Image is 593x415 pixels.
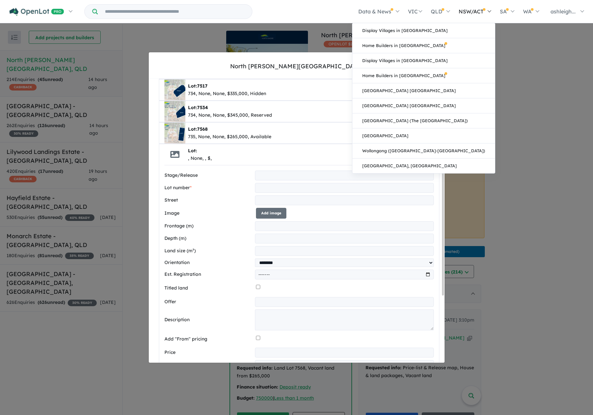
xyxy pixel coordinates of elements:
b: Lot: [188,126,208,132]
span: 7534 [197,105,208,110]
label: Lot number [164,184,253,192]
a: [GEOGRAPHIC_DATA], [GEOGRAPHIC_DATA] [352,158,495,173]
b: Lot: [188,148,197,154]
div: North [PERSON_NAME][GEOGRAPHIC_DATA] [230,62,363,71]
label: Orientation [164,259,253,267]
label: Frontage (m) [164,222,253,230]
a: Wollongong ([GEOGRAPHIC_DATA]-[GEOGRAPHIC_DATA]) [352,143,495,158]
label: Depth (m) [164,235,253,242]
a: Display Villages in [GEOGRAPHIC_DATA] [352,53,495,68]
a: [GEOGRAPHIC_DATA] [GEOGRAPHIC_DATA] [352,98,495,113]
label: Add "From" pricing [164,335,253,343]
img: North%20Shore%20-%20Burdell%20-%20Lot%207534___1757904884.png [164,101,185,122]
button: Add image [256,208,286,219]
div: 734, None, None, $345,000, Reserved [188,111,272,119]
a: Home Builders in [GEOGRAPHIC_DATA] [352,38,495,53]
a: Home Builders in [GEOGRAPHIC_DATA] [352,68,495,83]
b: Lot: [188,105,208,110]
span: 7517 [197,83,208,89]
input: Try estate name, suburb, builder or developer [99,5,251,19]
label: Stage/Release [164,172,253,179]
a: Display Villages in [GEOGRAPHIC_DATA] [352,23,495,38]
div: , None, , $, [188,155,212,162]
label: Image [164,209,253,217]
img: North%20Shore%20-%20Burdell%20-%20Lot%207517___1756770600.png [164,79,185,100]
div: 734, None, None, $335,000, Hidden [188,90,266,98]
a: [GEOGRAPHIC_DATA] [GEOGRAPHIC_DATA] [352,83,495,98]
a: [GEOGRAPHIC_DATA] (The [GEOGRAPHIC_DATA]) [352,113,495,128]
img: North%20Shore%20-%20Burdell%20-%20Lot%207568___1757905960.png [164,123,185,143]
label: Offer [164,298,253,306]
span: 7568 [197,126,208,132]
label: Description [164,316,253,324]
label: Street [164,196,253,204]
label: Price Max (optional) [164,361,253,369]
div: 735, None, None, $265,000, Available [188,133,271,141]
a: [GEOGRAPHIC_DATA] [352,128,495,143]
label: Titled land [164,284,253,292]
label: Est. Registration [164,271,253,278]
span: ashleigh... [551,8,576,15]
img: Openlot PRO Logo White [9,8,64,16]
label: Price [164,349,253,357]
label: Land size (m²) [164,247,253,255]
b: Lot: [188,83,208,89]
